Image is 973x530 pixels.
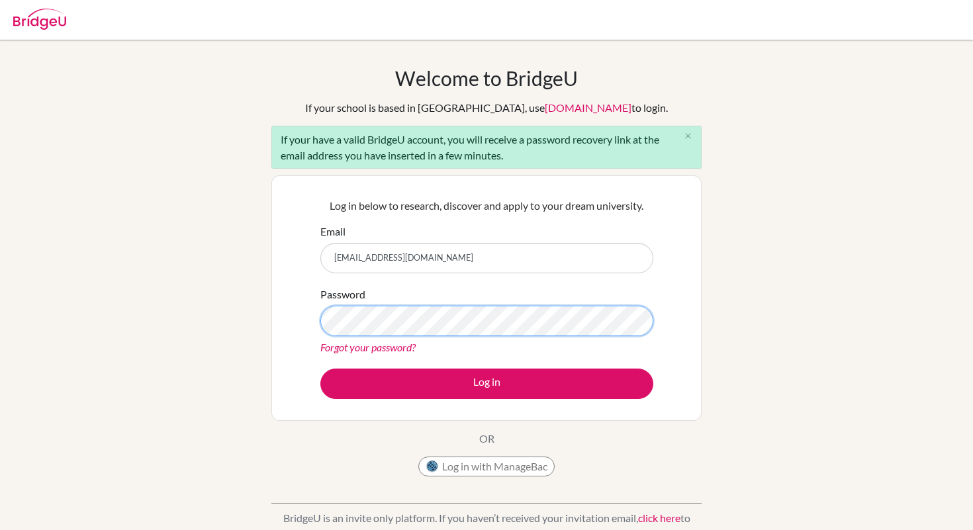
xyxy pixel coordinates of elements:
button: Log in with ManageBac [418,457,555,476]
a: click here [638,511,680,524]
div: If your school is based in [GEOGRAPHIC_DATA], use to login. [305,100,668,116]
a: Forgot your password? [320,341,416,353]
h1: Welcome to BridgeU [395,66,578,90]
button: Close [674,126,701,146]
p: Log in below to research, discover and apply to your dream university. [320,198,653,214]
button: Log in [320,369,653,399]
img: Bridge-U [13,9,66,30]
a: [DOMAIN_NAME] [545,101,631,114]
i: close [683,131,693,141]
label: Password [320,287,365,302]
label: Email [320,224,346,240]
p: OR [479,431,494,447]
div: If your have a valid BridgeU account, you will receive a password recovery link at the email addr... [271,126,702,169]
